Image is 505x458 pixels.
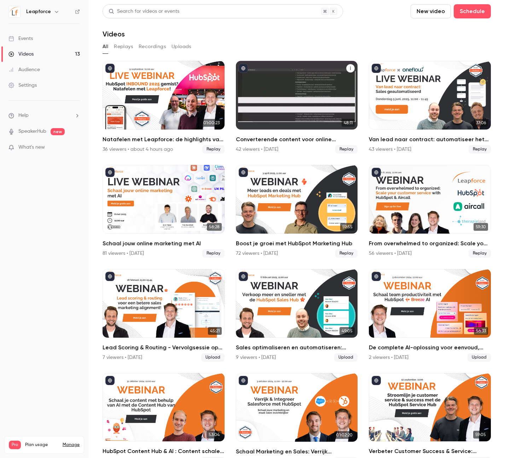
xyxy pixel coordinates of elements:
[369,61,491,154] a: 37:06Van lead naar contract: automatiseer het proces met HubSpot en Oneflow43 viewers • [DATE]Replay
[239,64,248,73] button: published
[103,447,225,456] h2: HubSpot Content Hub & AI : Content schalen voor echte resultaten
[369,269,491,362] li: De complete AI-oplossing voor eenvoud, snelheid en eenheid: Breeze AI
[239,272,248,281] button: published
[103,146,173,153] div: 36 viewers • about 4 hours ago
[236,165,358,258] li: Boost je groei met HubSpot Marketing Hub
[340,223,355,231] span: 59:55
[469,249,491,258] span: Replay
[474,119,488,127] span: 37:06
[335,249,358,258] span: Replay
[236,146,278,153] div: 42 viewers • [DATE]
[369,239,491,248] h2: From overwhelmed to organized: Scale your customer service with HubSpot and Aircall
[103,239,225,248] h2: Schaal jouw online marketing met AI
[236,165,358,258] a: 59:55Boost je groei met HubSpot Marketing Hub72 viewers • [DATE]Replay
[474,327,488,335] span: 56:33
[105,272,115,281] button: published
[369,135,491,144] h2: Van lead naar contract: automatiseer het proces met HubSpot en Oneflow
[342,119,355,127] span: 48:11
[105,376,115,385] button: published
[71,144,80,151] iframe: Noticeable Trigger
[103,41,108,52] button: All
[236,239,358,248] h2: Boost je groei met HubSpot Marketing Hub
[369,343,491,352] h2: De complete AI-oplossing voor eenvoud, snelheid en eenheid: Breeze AI
[103,343,225,352] h2: Lead Scoring & Routing - Vervolgsessie op Sales Hub Webinar
[239,376,248,385] button: published
[103,250,144,257] div: 81 viewers • [DATE]
[9,441,21,449] span: Pro
[473,431,488,439] span: 59:05
[339,327,355,335] span: 49:05
[369,354,408,361] div: 2 viewers • [DATE]
[236,269,358,362] li: Sales optimaliseren en automatiseren: Sales Hub van HubSpot
[469,145,491,154] span: Replay
[372,64,381,73] button: published
[334,353,358,362] span: Upload
[369,447,491,456] h2: Verbeter Customer Success & Service: Nieuwe Service Hub van HubSpot
[207,223,222,231] span: 58:28
[236,447,358,456] h2: Schaal Marketing en Sales: Verrijk Salesforce met HubSpot
[26,8,51,15] h6: Leapforce
[454,4,491,18] button: Schedule
[236,343,358,352] h2: Sales optimaliseren en automatiseren: Sales Hub van HubSpot
[372,168,381,177] button: published
[236,61,358,154] li: Converterende content voor online advertising met AI
[8,51,34,58] div: Videos
[369,165,491,258] a: 59:30From overwhelmed to organized: Scale your customer service with HubSpot and Aircall56 viewer...
[139,41,166,52] button: Recordings
[202,249,225,258] span: Replay
[207,431,222,439] span: 53:04
[105,168,115,177] button: published
[369,250,412,257] div: 56 viewers • [DATE]
[103,30,125,38] h1: Videos
[201,119,222,127] span: 01:00:23
[103,4,491,454] section: Videos
[103,165,225,258] li: Schaal jouw online marketing met AI
[103,61,225,154] a: 01:00:23Natafelen met Leapforce: de highlights van HubSpot INBOUND 202536 viewers • about 4 hours...
[103,269,225,362] a: 45:21Lead Scoring & Routing - Vervolgsessie op Sales Hub Webinar7 viewers • [DATE]Upload
[8,35,33,42] div: Events
[369,165,491,258] li: From overwhelmed to organized: Scale your customer service with HubSpot and Aircall
[103,354,142,361] div: 7 viewers • [DATE]
[9,6,20,17] img: Leapforce
[236,61,358,154] a: 48:11Converterende content voor online advertising met AI42 viewers • [DATE]Replay
[236,269,358,362] a: 49:05Sales optimaliseren en automatiseren: Sales Hub van HubSpot9 viewers • [DATE]Upload
[369,146,411,153] div: 43 viewers • [DATE]
[8,66,40,73] div: Audience
[109,8,179,15] div: Search for videos or events
[114,41,133,52] button: Replays
[411,4,451,18] button: New video
[8,112,80,119] li: help-dropdown-opener
[18,112,29,119] span: Help
[208,327,222,335] span: 45:21
[103,61,225,154] li: Natafelen met Leapforce: de highlights van HubSpot INBOUND 2025
[335,145,358,154] span: Replay
[18,144,45,151] span: What's new
[369,269,491,362] a: 56:33De complete AI-oplossing voor eenvoud, snelheid en eenheid: Breeze AI2 viewers • [DATE]Upload
[105,64,115,73] button: published
[236,250,278,257] div: 72 viewers • [DATE]
[334,431,355,439] span: 01:02:20
[103,135,225,144] h2: Natafelen met Leapforce: de highlights van HubSpot INBOUND 2025
[468,353,491,362] span: Upload
[25,442,58,448] span: Plan usage
[103,165,225,258] a: 58:28Schaal jouw online marketing met AI81 viewers • [DATE]Replay
[51,128,65,135] span: new
[172,41,191,52] button: Uploads
[63,442,80,448] a: Manage
[103,269,225,362] li: Lead Scoring & Routing - Vervolgsessie op Sales Hub Webinar
[201,353,225,362] span: Upload
[369,61,491,154] li: Van lead naar contract: automatiseer het proces met HubSpot en Oneflow
[372,376,381,385] button: published
[18,128,46,135] a: SpeakerHub
[202,145,225,154] span: Replay
[474,223,488,231] span: 59:30
[372,272,381,281] button: published
[239,168,248,177] button: published
[236,135,358,144] h2: Converterende content voor online advertising met AI
[236,354,276,361] div: 9 viewers • [DATE]
[8,82,37,89] div: Settings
